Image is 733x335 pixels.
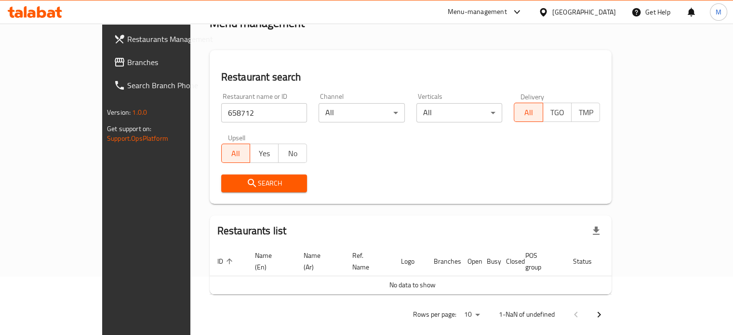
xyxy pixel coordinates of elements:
a: Search Branch Phone [106,74,225,97]
button: No [278,144,307,163]
button: All [221,144,250,163]
h2: Restaurants list [217,224,286,238]
span: Ref. Name [352,250,382,273]
span: Restaurants Management [127,33,217,45]
span: 1.0.0 [132,106,147,119]
div: All [319,103,405,122]
span: TMP [575,106,596,120]
button: Yes [250,144,279,163]
span: Name (Ar) [304,250,333,273]
th: Closed [498,247,518,276]
span: M [716,7,721,17]
h2: Menu management [210,15,305,31]
th: Logo [393,247,426,276]
span: TGO [547,106,568,120]
span: POS group [525,250,554,273]
th: Busy [479,247,498,276]
button: TMP [571,103,600,122]
span: Status [573,255,604,267]
span: Version: [107,106,131,119]
h2: Restaurant search [221,70,600,84]
label: Upsell [228,134,246,141]
span: Search [229,177,300,189]
button: Search [221,174,307,192]
th: Branches [426,247,460,276]
span: No [282,147,303,161]
div: All [416,103,503,122]
button: Next page [587,303,611,326]
span: All [226,147,246,161]
table: enhanced table [210,247,649,295]
span: Get support on: [107,122,151,135]
span: No data to show [389,279,436,291]
a: Branches [106,51,225,74]
label: Delivery [520,93,545,100]
div: [GEOGRAPHIC_DATA] [552,7,616,17]
a: Restaurants Management [106,27,225,51]
span: ID [217,255,236,267]
input: Search for restaurant name or ID.. [221,103,307,122]
button: TGO [543,103,572,122]
div: Rows per page: [460,308,483,322]
span: Yes [254,147,275,161]
th: Open [460,247,479,276]
span: Branches [127,56,217,68]
span: All [518,106,539,120]
a: Support.OpsPlatform [107,132,168,145]
span: Name (En) [255,250,284,273]
span: Search Branch Phone [127,80,217,91]
div: Menu-management [448,6,507,18]
p: 1-NaN of undefined [499,308,555,321]
div: Export file [585,219,608,242]
p: Rows per page: [413,308,456,321]
button: All [514,103,543,122]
